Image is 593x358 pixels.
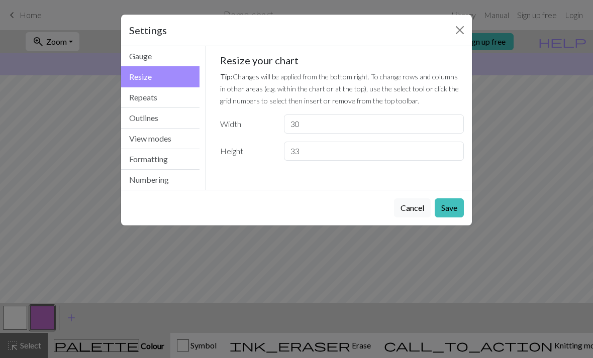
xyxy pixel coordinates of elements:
[129,23,167,38] h5: Settings
[121,170,200,190] button: Numbering
[394,198,431,217] button: Cancel
[214,142,278,161] label: Height
[121,129,200,149] button: View modes
[121,87,200,108] button: Repeats
[452,22,468,38] button: Close
[121,46,200,67] button: Gauge
[121,108,200,129] button: Outlines
[214,114,278,134] label: Width
[220,54,464,66] h5: Resize your chart
[435,198,464,217] button: Save
[121,149,200,170] button: Formatting
[220,72,233,81] strong: Tip:
[121,66,200,87] button: Resize
[220,72,459,105] small: Changes will be applied from the bottom right. To change rows and columns in other areas (e.g. wi...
